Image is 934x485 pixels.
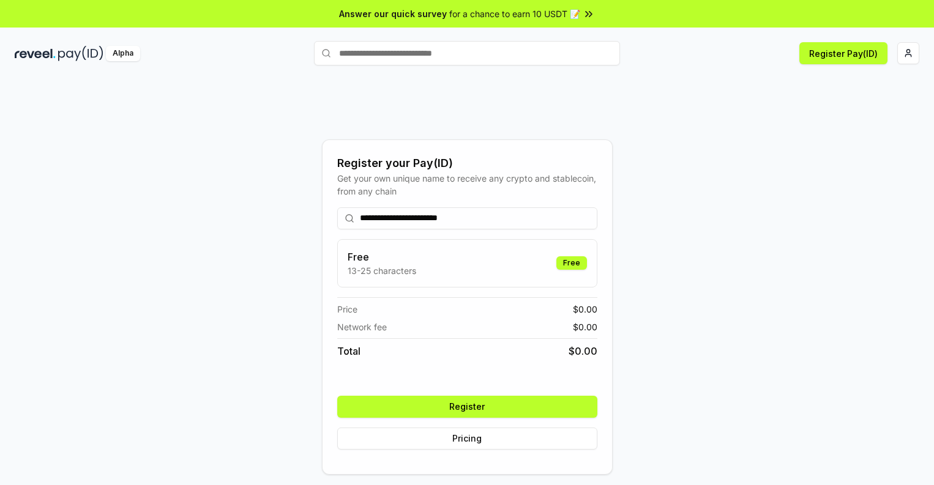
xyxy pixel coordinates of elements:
[337,396,597,418] button: Register
[449,7,580,20] span: for a chance to earn 10 USDT 📝
[15,46,56,61] img: reveel_dark
[573,303,597,316] span: $ 0.00
[337,344,361,358] span: Total
[337,172,597,198] div: Get your own unique name to receive any crypto and stablecoin, from any chain
[337,303,357,316] span: Price
[799,42,887,64] button: Register Pay(ID)
[337,428,597,450] button: Pricing
[337,320,387,333] span: Network fee
[106,46,140,61] div: Alpha
[569,344,597,358] span: $ 0.00
[348,250,416,264] h3: Free
[339,7,447,20] span: Answer our quick survey
[348,264,416,277] p: 13-25 characters
[556,256,587,270] div: Free
[573,320,597,333] span: $ 0.00
[337,155,597,172] div: Register your Pay(ID)
[58,46,103,61] img: pay_id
